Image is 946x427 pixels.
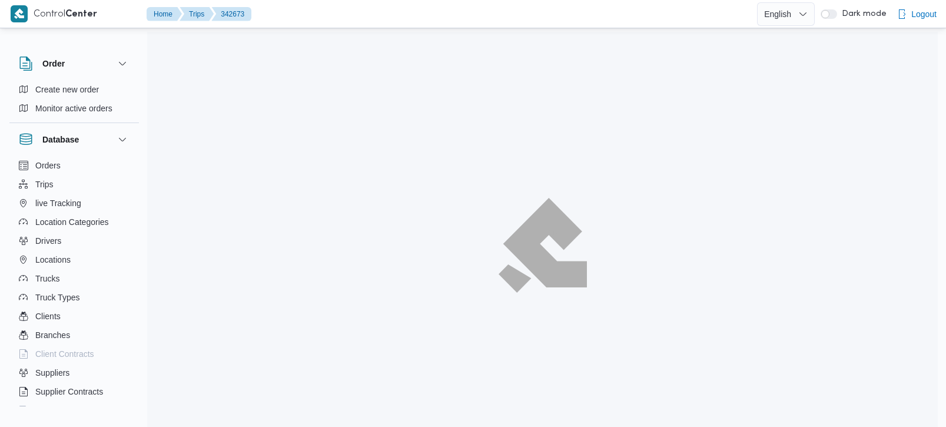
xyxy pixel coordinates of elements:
button: Location Categories [14,213,134,231]
button: Order [19,57,130,71]
button: Logout [892,2,941,26]
span: Logout [911,7,937,21]
span: Monitor active orders [35,101,112,115]
button: Monitor active orders [14,99,134,118]
button: Trucks [14,269,134,288]
h3: Order [42,57,65,71]
img: ILLA Logo [504,204,580,286]
button: Devices [14,401,134,420]
button: Supplier Contracts [14,382,134,401]
div: Database [9,156,139,411]
span: Create new order [35,82,99,97]
div: Order [9,80,139,123]
button: 342673 [211,7,251,21]
span: Orders [35,158,61,173]
span: Truck Types [35,290,79,304]
span: live Tracking [35,196,81,210]
span: Trucks [35,272,59,286]
button: Trips [180,7,214,21]
span: Drivers [35,234,61,248]
span: Trips [35,177,54,191]
img: X8yXhbKr1z7QwAAAABJRU5ErkJggg== [11,5,28,22]
button: Locations [14,250,134,269]
button: Client Contracts [14,345,134,363]
button: Drivers [14,231,134,250]
button: Truck Types [14,288,134,307]
span: Location Categories [35,215,109,229]
button: Orders [14,156,134,175]
button: Home [147,7,182,21]
button: live Tracking [14,194,134,213]
button: Clients [14,307,134,326]
button: Branches [14,326,134,345]
button: Trips [14,175,134,194]
span: Branches [35,328,70,342]
b: Center [65,10,97,19]
span: Client Contracts [35,347,94,361]
span: Supplier Contracts [35,385,103,399]
span: Dark mode [837,9,887,19]
span: Clients [35,309,61,323]
span: Devices [35,403,65,418]
span: Locations [35,253,71,267]
button: Database [19,133,130,147]
button: Create new order [14,80,134,99]
button: Suppliers [14,363,134,382]
h3: Database [42,133,79,147]
span: Suppliers [35,366,69,380]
